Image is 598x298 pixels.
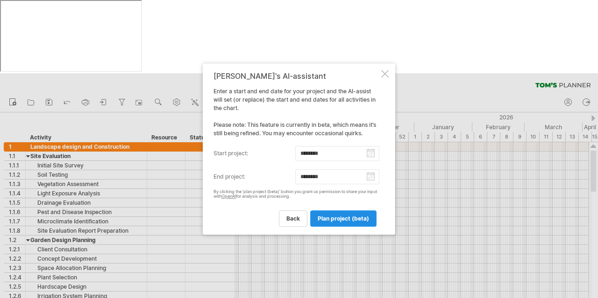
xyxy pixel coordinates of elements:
[214,189,379,200] div: By clicking the 'plan project (beta)' button you grant us permission to share your input with for...
[279,210,307,227] a: back
[214,169,295,184] label: end project:
[221,194,236,199] a: OpenAI
[214,146,295,161] label: start project:
[310,210,377,227] a: plan project (beta)
[286,215,300,222] span: back
[214,72,379,80] div: [PERSON_NAME]'s AI-assistant
[318,215,369,222] span: plan project (beta)
[214,72,379,227] div: Enter a start and end date for your project and the AI-assist will set (or replace) the start and...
